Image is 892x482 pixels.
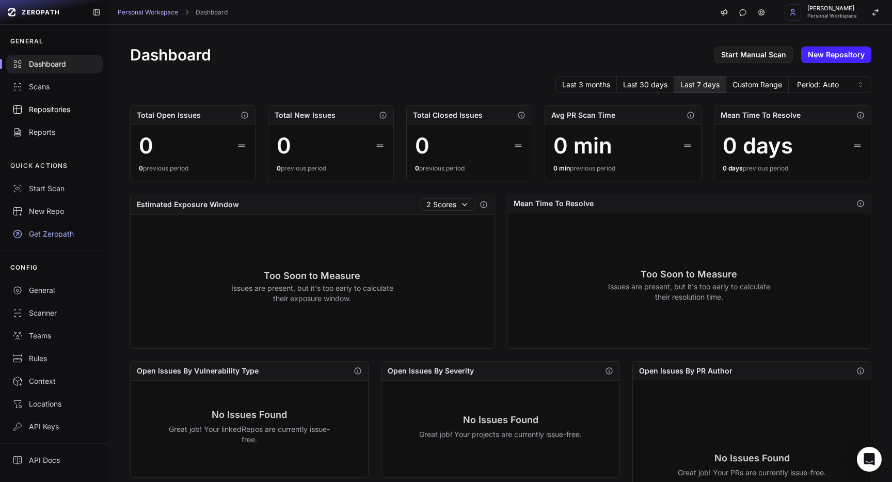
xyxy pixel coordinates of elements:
[723,164,743,172] span: 0 days
[231,283,393,304] p: Issues are present, but it's too early to calculate their exposure window.
[10,263,38,272] p: CONFIG
[420,198,475,211] button: 2 Scores
[168,408,331,422] h3: No Issues Found
[807,13,857,19] span: Personal Workspace
[196,8,228,17] a: Dashboard
[721,110,801,120] h2: Mean Time To Resolve
[139,164,143,172] span: 0
[723,133,793,158] div: 0 days
[139,133,153,158] div: 0
[608,282,770,302] p: Issues are present, but it's too early to calculate their resolution time.
[807,6,857,11] span: [PERSON_NAME]
[275,110,336,120] h2: Total New Issues
[419,413,582,427] h3: No Issues Found
[12,285,97,296] div: General
[137,110,201,120] h2: Total Open Issues
[856,81,865,89] svg: caret sort,
[139,164,247,173] div: previous period
[639,366,732,376] h2: Open Issues By PR Author
[12,59,97,69] div: Dashboard
[553,164,693,173] div: previous period
[857,447,882,472] div: Open Intercom Messenger
[231,269,393,283] h3: Too Soon to Measure
[12,104,97,115] div: Repositories
[118,8,178,17] a: Personal Workspace
[12,183,97,194] div: Start Scan
[12,308,97,318] div: Scanner
[12,331,97,341] div: Teams
[12,376,97,386] div: Context
[674,76,726,93] button: Last 7 days
[130,45,211,64] h1: Dashboard
[419,429,582,440] p: Great job! Your projects are currently issue-free.
[22,8,60,17] span: ZEROPATH
[726,76,789,93] button: Custom Range
[714,46,793,63] a: Start Manual Scan
[12,455,97,465] div: API Docs
[168,424,331,445] p: Great job! Your linkedRepos are currently issue-free.
[12,229,97,239] div: Get Zeropath
[514,198,594,209] h2: Mean Time To Resolve
[413,110,483,120] h2: Total Closed Issues
[118,8,228,17] nav: breadcrumb
[12,127,97,137] div: Reports
[12,353,97,364] div: Rules
[277,133,291,158] div: 0
[723,164,863,173] div: previous period
[678,468,826,478] p: Great job! Your PRs are currently issue-free.
[10,162,68,170] p: QUICK ACTIONS
[10,37,43,45] p: GENERAL
[137,366,259,376] h2: Open Issues By Vulnerability Type
[388,366,474,376] h2: Open Issues By Severity
[277,164,281,172] span: 0
[12,399,97,409] div: Locations
[553,133,612,158] div: 0 min
[801,46,871,63] a: New Repository
[137,199,239,210] h2: Estimated Exposure Window
[415,164,419,172] span: 0
[617,76,674,93] button: Last 30 days
[608,267,770,282] h3: Too Soon to Measure
[551,110,615,120] h2: Avg PR Scan Time
[12,82,97,92] div: Scans
[183,9,190,16] svg: chevron right,
[277,164,385,173] div: previous period
[4,4,84,21] a: ZEROPATH
[12,422,97,432] div: API Keys
[555,76,617,93] button: Last 3 months
[553,164,570,172] span: 0 min
[797,80,839,90] span: Period: Auto
[12,206,97,216] div: New Repo
[678,451,826,465] h3: No Issues Found
[415,164,523,173] div: previous period
[415,133,429,158] div: 0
